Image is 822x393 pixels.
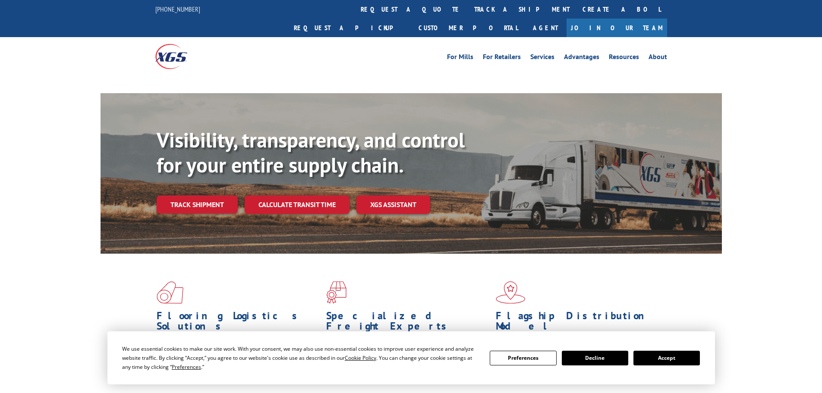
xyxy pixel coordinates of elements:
[122,344,479,371] div: We use essential cookies to make our site work. With your consent, we may also use non-essential ...
[157,281,183,304] img: xgs-icon-total-supply-chain-intelligence-red
[172,363,201,371] span: Preferences
[567,19,667,37] a: Join Our Team
[107,331,715,384] div: Cookie Consent Prompt
[345,354,376,362] span: Cookie Policy
[157,126,465,178] b: Visibility, transparency, and control for your entire supply chain.
[496,311,659,336] h1: Flagship Distribution Model
[447,53,473,63] a: For Mills
[155,5,200,13] a: [PHONE_NUMBER]
[609,53,639,63] a: Resources
[326,281,346,304] img: xgs-icon-focused-on-flooring-red
[490,351,556,365] button: Preferences
[412,19,524,37] a: Customer Portal
[562,351,628,365] button: Decline
[564,53,599,63] a: Advantages
[524,19,567,37] a: Agent
[245,195,350,214] a: Calculate transit time
[157,311,320,336] h1: Flooring Logistics Solutions
[496,281,526,304] img: xgs-icon-flagship-distribution-model-red
[326,311,489,336] h1: Specialized Freight Experts
[633,351,700,365] button: Accept
[530,53,554,63] a: Services
[356,195,430,214] a: XGS ASSISTANT
[483,53,521,63] a: For Retailers
[287,19,412,37] a: Request a pickup
[157,195,238,214] a: Track shipment
[649,53,667,63] a: About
